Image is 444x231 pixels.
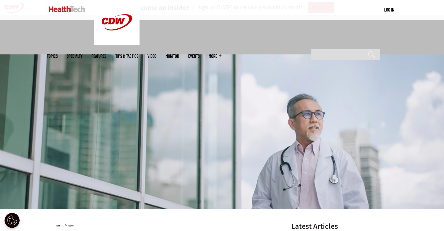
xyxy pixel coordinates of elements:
[56,223,275,227] div: »
[92,54,106,58] a: Features
[166,54,179,58] a: MonITor
[56,225,60,227] a: Home
[67,54,82,58] span: Specialty
[49,6,85,12] img: Home
[5,213,20,228] button: Open Preferences
[5,213,20,228] div: Cookie Settings
[68,225,74,227] a: Cloud
[115,54,138,58] a: Tips & Tactics
[188,54,200,58] a: Events
[94,40,140,46] a: CDW
[47,54,58,58] span: Topics
[384,7,394,12] a: Log in
[147,54,156,58] a: Video
[384,7,394,13] div: User menu
[291,223,382,230] h3: Latest Articles
[209,54,221,58] span: More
